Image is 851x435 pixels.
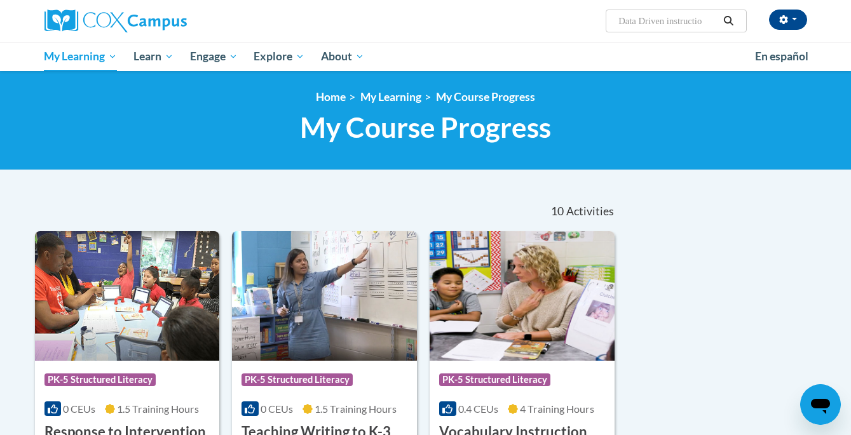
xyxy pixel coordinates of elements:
a: Home [316,90,346,104]
a: My Course Progress [436,90,535,104]
div: Main menu [25,42,826,71]
span: My Learning [44,49,117,64]
span: Explore [254,49,304,64]
span: About [321,49,364,64]
span: PK-5 Structured Literacy [242,373,353,386]
a: Engage [182,42,246,71]
span: 10 [551,204,564,218]
img: Cox Campus [44,10,187,32]
a: My Learning [36,42,126,71]
span: PK-5 Structured Literacy [44,373,156,386]
span: 1.5 Training Hours [117,403,199,415]
img: Course Logo [430,231,615,361]
span: Activities [566,204,614,218]
img: Course Logo [232,231,417,361]
a: About [313,42,372,71]
span: Engage [190,49,238,64]
span: PK-5 Structured Literacy [439,373,550,386]
button: Search [719,13,738,29]
a: My Learning [360,90,421,104]
span: 4 Training Hours [520,403,594,415]
a: En español [747,43,817,70]
span: 0 CEUs [63,403,95,415]
span: 0.4 CEUs [458,403,498,415]
span: Learn [133,49,174,64]
button: Account Settings [769,10,807,30]
span: My Course Progress [300,110,551,144]
span: 1.5 Training Hours [315,403,397,415]
a: Learn [125,42,182,71]
span: En español [755,50,808,63]
span: 0 CEUs [261,403,293,415]
iframe: Button to launch messaging window [800,384,841,425]
a: Explore [245,42,313,71]
a: Cox Campus [44,10,286,32]
img: Course Logo [35,231,220,361]
input: Search Courses [617,13,719,29]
